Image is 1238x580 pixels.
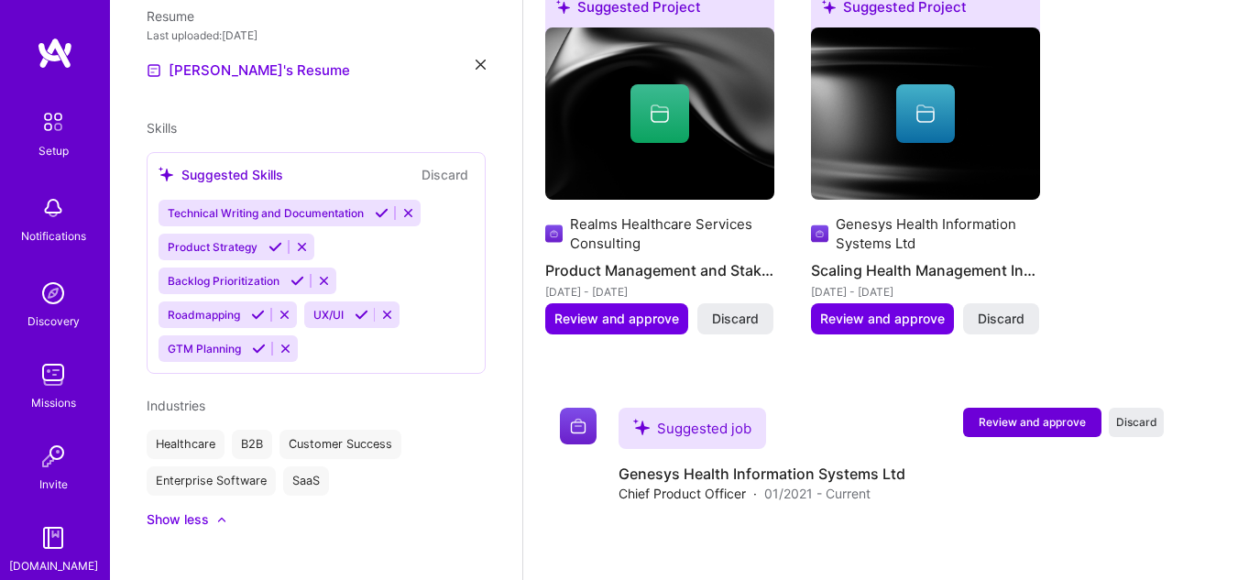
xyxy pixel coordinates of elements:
[979,414,1086,430] span: Review and approve
[279,342,292,356] i: Reject
[147,60,350,82] a: [PERSON_NAME]'s Resume
[380,308,394,322] i: Reject
[35,438,71,475] img: Invite
[416,164,474,185] button: Discard
[35,520,71,556] img: guide book
[147,466,276,496] div: Enterprise Software
[811,303,954,334] button: Review and approve
[147,63,161,78] img: Resume
[147,398,205,413] span: Industries
[375,206,389,220] i: Accept
[963,408,1101,437] button: Review and approve
[34,103,72,141] img: setup
[545,223,563,245] img: Company logo
[401,206,415,220] i: Reject
[283,466,329,496] div: SaaS
[753,484,757,503] span: ·
[820,310,945,328] span: Review and approve
[554,310,679,328] span: Review and approve
[147,8,194,24] span: Resume
[697,303,773,334] button: Discard
[9,556,98,575] div: [DOMAIN_NAME]
[147,120,177,136] span: Skills
[159,167,174,182] i: icon SuggestedTeams
[31,393,76,412] div: Missions
[811,223,828,245] img: Company logo
[35,190,71,226] img: bell
[978,310,1024,328] span: Discard
[476,60,486,70] i: icon Close
[168,206,364,220] span: Technical Writing and Documentation
[811,282,1040,301] div: [DATE] - [DATE]
[619,408,766,449] div: Suggested job
[159,165,283,184] div: Suggested Skills
[168,308,240,322] span: Roadmapping
[39,475,68,494] div: Invite
[963,303,1039,334] button: Discard
[633,419,650,435] i: icon SuggestedTeams
[168,240,257,254] span: Product Strategy
[836,214,1040,253] div: Genesys Health Information Systems Ltd
[570,214,774,253] div: Realms Healthcare Services Consulting
[811,258,1040,282] h4: Scaling Health Management Information Systems
[147,510,209,529] div: Show less
[35,275,71,312] img: discovery
[268,240,282,254] i: Accept
[712,310,759,328] span: Discard
[168,342,241,356] span: GTM Planning
[1116,414,1157,430] span: Discard
[252,342,266,356] i: Accept
[27,312,80,331] div: Discovery
[35,356,71,393] img: teamwork
[619,484,746,503] span: Chief Product Officer
[545,258,774,282] h4: Product Management and Stakeholder Collaboration
[560,408,597,444] img: Company logo
[355,308,368,322] i: Accept
[317,274,331,288] i: Reject
[764,484,871,503] span: 01/2021 - Current
[1109,408,1164,437] button: Discard
[811,27,1040,200] img: cover
[21,226,86,246] div: Notifications
[37,37,73,70] img: logo
[295,240,309,254] i: Reject
[168,274,279,288] span: Backlog Prioritization
[232,430,272,459] div: B2B
[290,274,304,288] i: Accept
[619,464,905,484] h4: Genesys Health Information Systems Ltd
[38,141,69,160] div: Setup
[313,308,344,322] span: UX/UI
[251,308,265,322] i: Accept
[545,282,774,301] div: [DATE] - [DATE]
[279,430,401,459] div: Customer Success
[545,27,774,200] img: cover
[147,26,486,45] div: Last uploaded: [DATE]
[278,308,291,322] i: Reject
[147,430,225,459] div: Healthcare
[545,303,688,334] button: Review and approve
